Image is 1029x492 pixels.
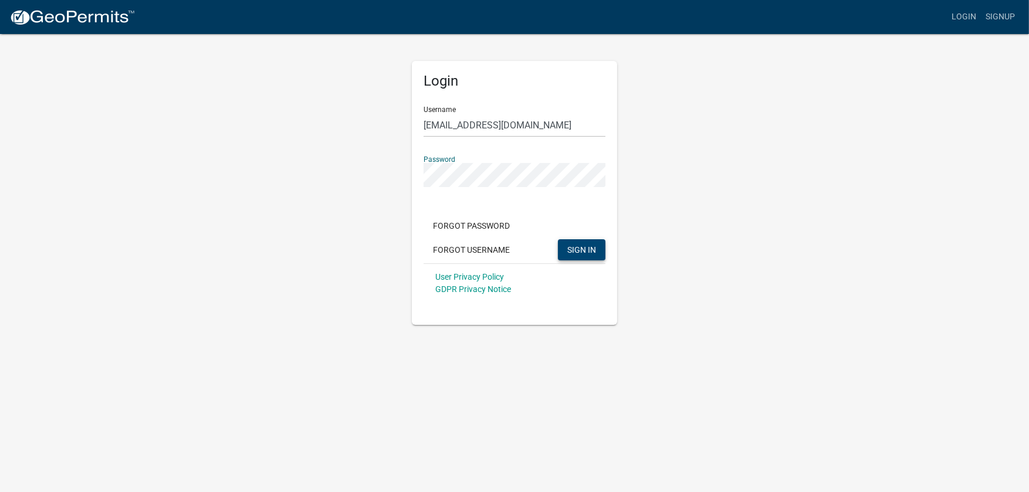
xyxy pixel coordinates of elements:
button: Forgot Username [424,239,519,260]
a: GDPR Privacy Notice [435,284,511,294]
a: User Privacy Policy [435,272,504,281]
button: SIGN IN [558,239,605,260]
span: SIGN IN [567,245,596,254]
a: Login [947,6,981,28]
button: Forgot Password [424,215,519,236]
a: Signup [981,6,1020,28]
h5: Login [424,73,605,90]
